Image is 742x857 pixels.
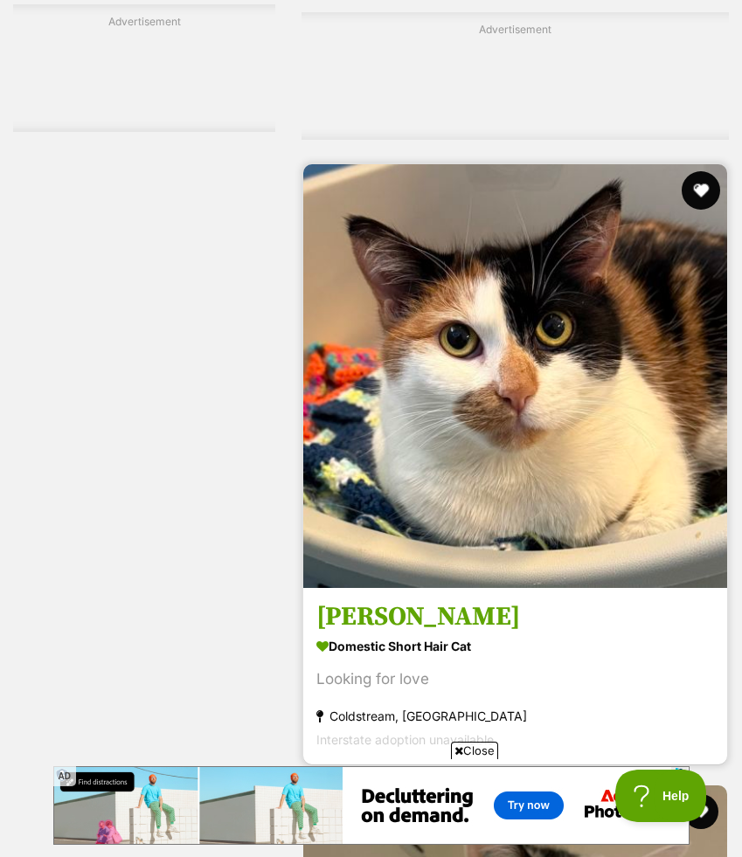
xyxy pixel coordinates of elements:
[621,2,635,16] img: consumer-privacy-logo.png
[619,2,636,16] a: Privacy Notification
[303,588,727,765] a: [PERSON_NAME] Domestic Short Hair Cat Looking for love Coldstream, [GEOGRAPHIC_DATA] Interstate a...
[316,634,714,660] strong: Domestic Short Hair Cat
[134,176,262,349] img: https://img.kwcdn.com/product/Fancyalgo/VirtualModelMatting/0754cdc6ab049760e214e170b7c15437.jpg?...
[302,12,729,140] div: Advertisement
[316,705,714,729] strong: Coldstream, [GEOGRAPHIC_DATA]
[134,353,262,525] img: https://img.kwcdn.com/product/fancy/7e86c871-6e2d-4219-b01e-0cf71fe910de.jpg?imageMogr2/strip/siz...
[451,742,498,759] span: Close
[13,4,275,132] div: Advertisement
[683,794,718,829] button: favourite
[316,668,714,692] div: Looking for love
[615,770,707,822] iframe: Help Scout Beacon - Open
[682,171,720,210] button: favourite
[618,1,635,14] img: iconc.png
[316,601,714,634] h3: [PERSON_NAME]
[2,2,16,16] img: consumer-privacy-logo.png
[53,766,76,786] span: AD
[303,164,727,588] img: Murial - Domestic Short Hair Cat
[316,733,494,748] span: Interstate adoption unavailable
